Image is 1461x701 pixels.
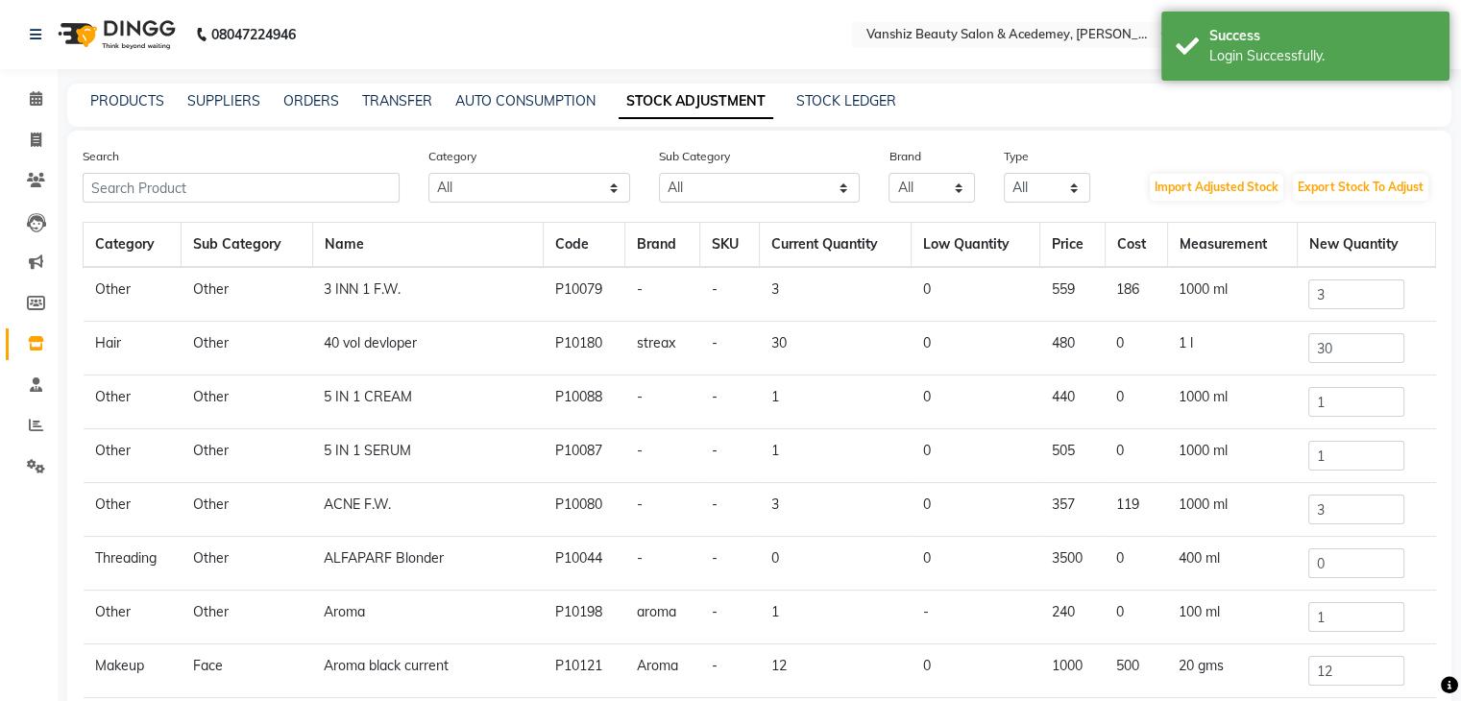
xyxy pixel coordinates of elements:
[625,375,700,429] td: -
[1105,429,1167,483] td: 0
[1040,223,1105,268] th: Price
[912,322,1040,375] td: 0
[1040,429,1105,483] td: 505
[84,591,182,644] td: Other
[83,173,400,203] input: Search Product
[544,429,625,483] td: P10087
[312,644,544,698] td: Aroma black current
[182,375,312,429] td: Other
[912,483,1040,537] td: 0
[1105,591,1167,644] td: 0
[912,375,1040,429] td: 0
[544,322,625,375] td: P10180
[1167,644,1297,698] td: 20 gms
[759,322,911,375] td: 30
[1167,322,1297,375] td: 1 l
[84,375,182,429] td: Other
[84,537,182,591] td: Threading
[1150,174,1283,201] button: Import Adjusted Stock
[90,92,164,109] a: PRODUCTS
[312,483,544,537] td: ACNE F.W.
[84,267,182,322] td: Other
[1167,483,1297,537] td: 1000 ml
[83,148,119,165] label: Search
[182,644,312,698] td: Face
[312,375,544,429] td: 5 IN 1 CREAM
[312,223,544,268] th: Name
[84,223,182,268] th: Category
[759,483,911,537] td: 3
[182,483,312,537] td: Other
[544,537,625,591] td: P10044
[362,92,432,109] a: TRANSFER
[1040,537,1105,591] td: 3500
[187,92,260,109] a: SUPPLIERS
[1209,46,1435,66] div: Login Successfully.
[1040,322,1105,375] td: 480
[182,591,312,644] td: Other
[1167,223,1297,268] th: Measurement
[455,92,596,109] a: AUTO CONSUMPTION
[182,223,312,268] th: Sub Category
[659,148,730,165] label: Sub Category
[759,591,911,644] td: 1
[1105,322,1167,375] td: 0
[700,322,760,375] td: -
[49,8,181,61] img: logo
[1293,174,1428,201] button: Export Stock To Adjust
[619,85,773,119] a: STOCK ADJUSTMENT
[912,223,1040,268] th: Low Quantity
[312,322,544,375] td: 40 vol devloper
[625,591,700,644] td: aroma
[1040,483,1105,537] td: 357
[84,322,182,375] td: Hair
[182,267,312,322] td: Other
[182,537,312,591] td: Other
[312,267,544,322] td: 3 INN 1 F.W.
[84,483,182,537] td: Other
[700,267,760,322] td: -
[1297,223,1435,268] th: New Quantity
[700,644,760,698] td: -
[84,644,182,698] td: Makeup
[182,429,312,483] td: Other
[759,429,911,483] td: 1
[912,644,1040,698] td: 0
[912,591,1040,644] td: -
[759,537,911,591] td: 0
[1167,375,1297,429] td: 1000 ml
[1040,591,1105,644] td: 240
[544,591,625,644] td: P10198
[625,429,700,483] td: -
[428,148,476,165] label: Category
[625,223,700,268] th: Brand
[211,8,296,61] b: 08047224946
[1167,429,1297,483] td: 1000 ml
[625,537,700,591] td: -
[625,322,700,375] td: streax
[759,223,911,268] th: Current Quantity
[1040,644,1105,698] td: 1000
[625,267,700,322] td: -
[283,92,339,109] a: ORDERS
[544,375,625,429] td: P10088
[700,591,760,644] td: -
[1167,591,1297,644] td: 100 ml
[759,375,911,429] td: 1
[912,429,1040,483] td: 0
[544,644,625,698] td: P10121
[625,483,700,537] td: -
[312,591,544,644] td: Aroma
[625,644,700,698] td: Aroma
[759,644,911,698] td: 12
[700,537,760,591] td: -
[544,267,625,322] td: P10079
[796,92,896,109] a: STOCK LEDGER
[700,429,760,483] td: -
[759,267,911,322] td: 3
[889,148,920,165] label: Brand
[182,322,312,375] td: Other
[544,223,625,268] th: Code
[312,537,544,591] td: ALFAPARF Blonder
[1040,375,1105,429] td: 440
